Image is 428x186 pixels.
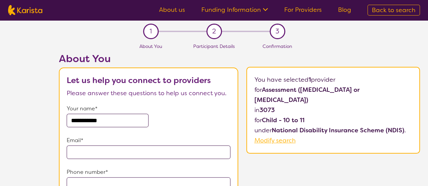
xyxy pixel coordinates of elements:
[67,167,230,177] p: Phone number*
[349,106,419,179] iframe: Chat Window
[254,136,295,144] a: Modify search
[263,43,292,49] span: Confirmation
[201,6,268,14] a: Funding Information
[372,6,415,14] span: Back to search
[254,85,412,105] p: for
[254,75,412,85] p: You have selected provider
[259,106,274,114] b: 3073
[8,5,42,15] img: Karista logo
[262,116,304,124] b: Child - 10 to 11
[254,115,412,125] p: for
[308,76,311,84] b: 1
[159,6,185,14] a: About us
[254,105,412,115] p: in
[271,126,404,134] b: National Disability Insurance Scheme (NDIS)
[59,53,238,65] h2: About You
[254,125,412,135] p: under .
[67,104,230,114] p: Your name*
[150,26,152,36] span: 1
[367,5,420,16] a: Back to search
[338,6,351,14] a: Blog
[193,43,235,49] span: Participant Details
[212,26,216,36] span: 2
[67,135,230,145] p: Email*
[67,75,211,86] b: Let us help you connect to providers
[275,26,279,36] span: 3
[284,6,322,14] a: For Providers
[139,43,162,49] span: About You
[67,88,230,98] p: Please answer these questions to help us connect you.
[254,86,359,104] b: Assessment ([MEDICAL_DATA] or [MEDICAL_DATA])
